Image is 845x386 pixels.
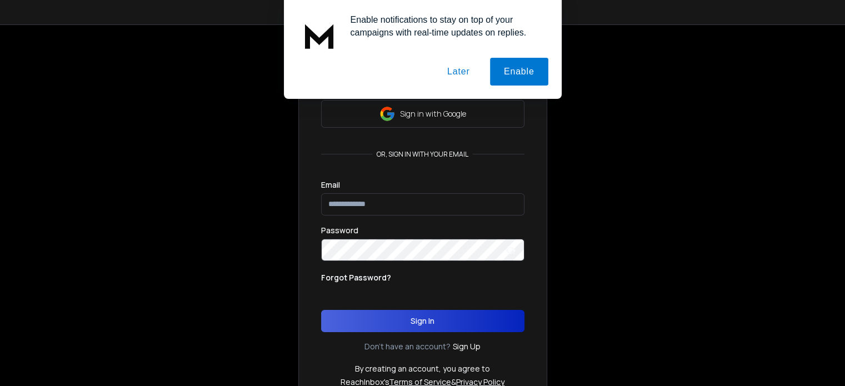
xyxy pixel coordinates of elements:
[321,272,391,283] p: Forgot Password?
[400,108,466,119] p: Sign in with Google
[321,227,358,234] label: Password
[297,13,342,58] img: notification icon
[321,100,524,128] button: Sign in with Google
[490,58,548,86] button: Enable
[321,181,340,189] label: Email
[433,58,483,86] button: Later
[342,13,548,39] div: Enable notifications to stay on top of your campaigns with real-time updates on replies.
[372,150,473,159] p: or, sign in with your email
[355,363,490,374] p: By creating an account, you agree to
[453,341,481,352] a: Sign Up
[364,341,451,352] p: Don't have an account?
[321,310,524,332] button: Sign In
